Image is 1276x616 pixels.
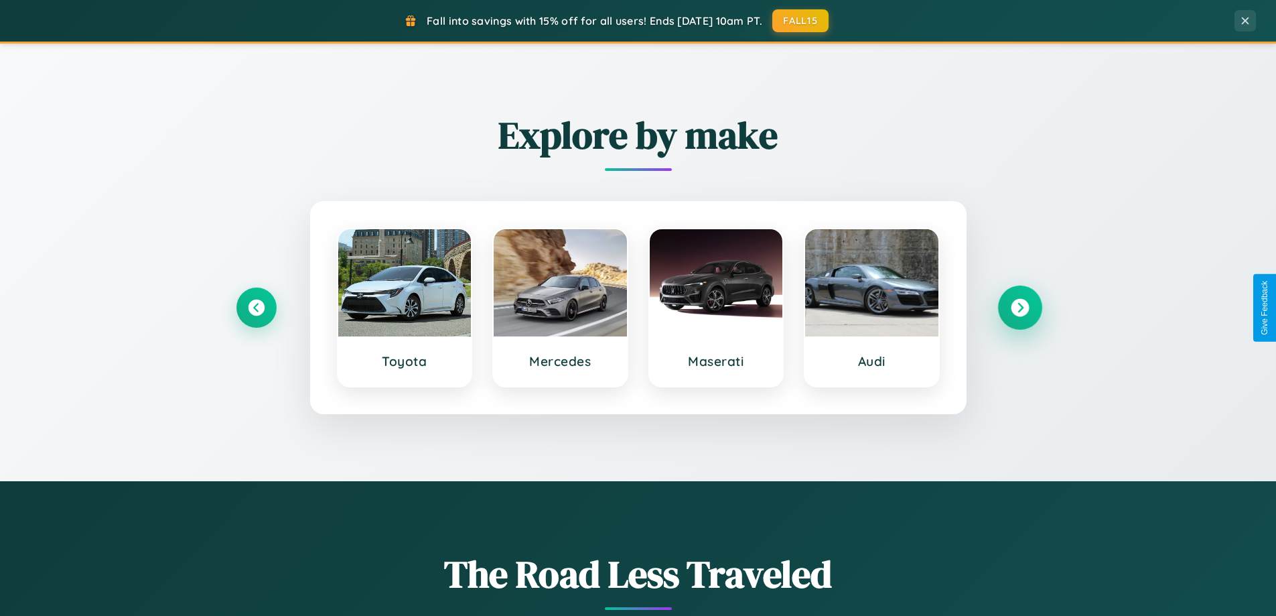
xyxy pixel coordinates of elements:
[819,353,925,369] h3: Audi
[352,353,458,369] h3: Toyota
[663,353,770,369] h3: Maserati
[236,109,1040,161] h2: Explore by make
[1260,281,1269,335] div: Give Feedback
[507,353,614,369] h3: Mercedes
[772,9,829,32] button: FALL15
[427,14,762,27] span: Fall into savings with 15% off for all users! Ends [DATE] 10am PT.
[236,548,1040,600] h1: The Road Less Traveled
